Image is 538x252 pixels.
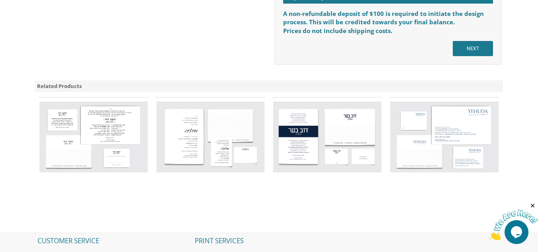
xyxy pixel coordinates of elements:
[157,102,265,173] img: Bar Mitzvah Invitation Style 16
[33,233,190,248] h2: CUSTOMER SERVICE
[453,41,493,56] input: NEXT
[191,233,347,248] h2: PRINT SERVICES
[283,27,493,35] div: Prices do not include shipping costs.
[390,102,499,173] img: Bar Mitzvah Invitation Style 18
[273,102,381,173] img: Bar Mitzvah Invitation Style 17
[283,10,493,27] div: A non-refundable deposit of $100 is required to initiate the design process. This will be credite...
[39,102,148,173] img: Bar Mitzvah Invitation Style 15
[489,202,538,240] iframe: chat widget
[35,80,503,92] div: Related Products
